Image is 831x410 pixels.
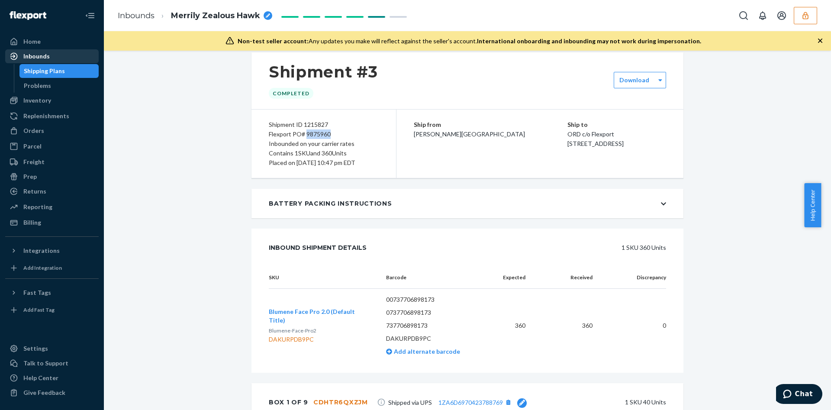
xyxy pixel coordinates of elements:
[24,67,65,75] div: Shipping Plans
[23,246,60,255] div: Integrations
[776,384,822,406] iframe: Opens a widget where you can chat to one of our agents
[269,335,372,344] div: DAKURPDB9PC
[23,306,55,313] div: Add Fast Tag
[5,35,99,48] a: Home
[269,307,372,325] button: Blumene Face Pro 2.0 (Default Title)
[773,7,790,24] button: Open account menu
[5,342,99,355] a: Settings
[111,3,279,29] ol: breadcrumbs
[392,348,460,355] span: Add alternate barcode
[23,374,58,382] div: Help Center
[23,52,50,61] div: Inbounds
[238,37,309,45] span: Non-test seller account:
[5,170,99,184] a: Prep
[5,184,99,198] a: Returns
[171,10,260,22] span: Merrily Zealous Hawk
[19,79,99,93] a: Problems
[23,218,41,227] div: Billing
[269,63,378,81] h1: Shipment #3
[5,109,99,123] a: Replenishments
[23,359,68,368] div: Talk to Support
[269,308,355,324] span: Blumene Face Pro 2.0 (Default Title)
[567,120,666,129] p: Ship to
[386,348,460,355] a: Add alternate barcode
[5,286,99,300] button: Fast Tags
[804,183,821,227] button: Help Center
[313,398,368,407] div: CDHTR6QXZJM
[386,321,483,330] p: 737706898173
[567,129,666,139] p: ORD c/o Flexport
[23,264,62,271] div: Add Integration
[23,126,44,135] div: Orders
[489,289,532,363] td: 360
[532,289,599,363] td: 360
[81,7,99,24] button: Close Navigation
[386,295,483,304] p: 00737706898173
[379,267,490,289] th: Barcode
[23,187,46,196] div: Returns
[269,120,379,129] div: Shipment ID 1215827
[477,37,701,45] span: International onboarding and inbounding may not work during impersonation.
[23,203,52,211] div: Reporting
[386,308,483,317] p: 0737706898173
[269,149,379,158] div: Contains 1 SKU and 360 Units
[5,200,99,214] a: Reporting
[23,112,69,120] div: Replenishments
[118,11,155,20] a: Inbounds
[23,344,48,353] div: Settings
[269,88,313,99] div: Completed
[438,399,503,406] a: 1ZA6D6970423788769
[5,356,99,370] button: Talk to Support
[5,49,99,63] a: Inbounds
[619,76,649,84] label: Download
[23,388,65,397] div: Give Feedback
[5,244,99,258] button: Integrations
[24,81,51,90] div: Problems
[5,371,99,385] a: Help Center
[269,139,379,149] div: Inbounded on your carrier rates
[269,199,392,208] div: Battery Packing Instructions
[23,288,51,297] div: Fast Tags
[5,139,99,153] a: Parcel
[414,130,525,138] span: [PERSON_NAME][GEOGRAPHIC_DATA]
[5,124,99,138] a: Orders
[269,158,379,168] div: Placed on [DATE] 10:47 pm EDT
[23,158,45,166] div: Freight
[19,64,99,78] a: Shipping Plans
[489,267,532,289] th: Expected
[735,7,752,24] button: Open Search Box
[10,11,46,20] img: Flexport logo
[23,96,51,105] div: Inventory
[238,37,701,45] div: Any updates you make will reflect against the seller's account.
[5,155,99,169] a: Freight
[503,397,514,408] button: [object Object]
[269,327,316,334] span: Blumene-Face-Pro2
[386,334,483,343] p: DAKURPDB9PC
[269,129,379,139] div: Flexport PO# 9875960
[386,239,666,256] div: 1 SKU 360 Units
[23,37,41,46] div: Home
[532,267,599,289] th: Received
[23,142,42,151] div: Parcel
[5,303,99,317] a: Add Fast Tag
[5,386,99,400] button: Give Feedback
[599,267,666,289] th: Discrepancy
[414,120,567,129] p: Ship from
[5,216,99,229] a: Billing
[23,172,37,181] div: Prep
[5,261,99,275] a: Add Integration
[599,289,666,363] td: 0
[269,267,379,289] th: SKU
[388,397,527,408] span: Shipped via UPS
[567,140,624,147] span: [STREET_ADDRESS]
[754,7,771,24] button: Open notifications
[269,239,367,256] div: Inbound Shipment Details
[5,94,99,107] a: Inventory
